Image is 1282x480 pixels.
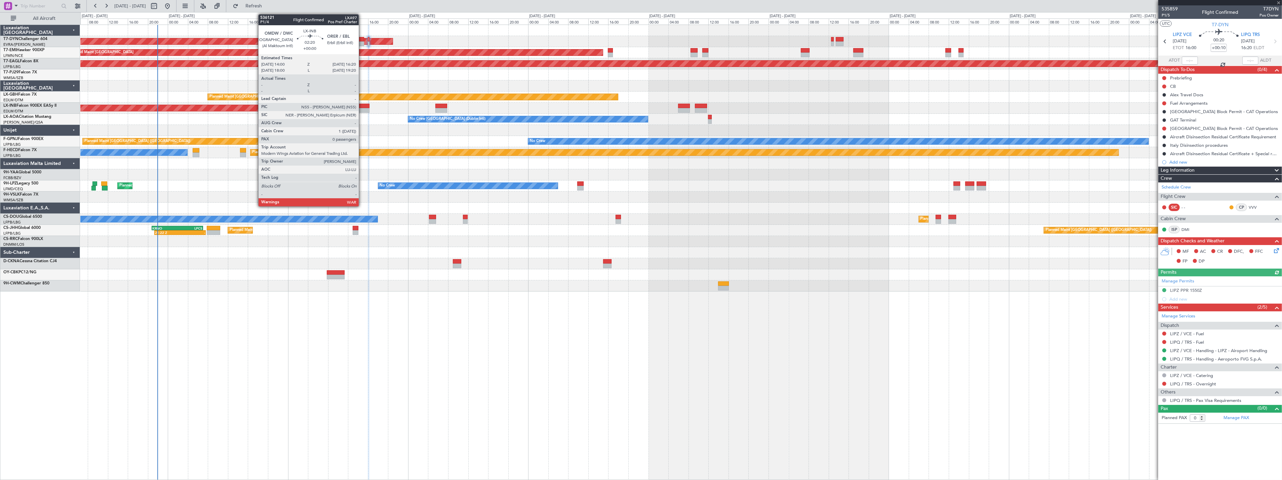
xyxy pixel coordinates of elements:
span: (2/5) [1258,304,1268,311]
span: Dispatch Checks and Weather [1161,237,1225,245]
a: T7-EMIHawker 900XP [3,48,44,52]
div: 12:00 [348,19,368,25]
span: ALDT [1260,57,1271,64]
div: Aircraft Disinsection Residual Certificate Requirement [1170,134,1276,140]
div: 16:00 [248,19,268,25]
div: 08:00 [689,19,709,25]
div: 20:00 [388,19,408,25]
div: Planned Maint Nice ([GEOGRAPHIC_DATA]) [119,181,194,191]
a: LX-GBHFalcon 7X [3,93,37,97]
div: [GEOGRAPHIC_DATA] Block Permit - CAT Operations [1170,126,1278,131]
div: [DATE] - [DATE] [409,13,435,19]
span: T7-DYN [1212,21,1229,28]
span: F-GPNJ [3,137,18,141]
label: Planned PAX [1162,415,1187,421]
input: Trip Number [21,1,59,11]
a: LFMN/NCE [3,53,23,58]
a: LFPB/LBG [3,64,21,69]
div: 04:00 [668,19,689,25]
div: CP [1236,204,1247,211]
span: Dispatch [1161,322,1179,330]
span: Flight Crew [1161,193,1186,201]
a: CS-RRCFalcon 900LX [3,237,43,241]
span: T7-EAGL [3,59,20,63]
a: LFMD/CEQ [3,186,23,192]
a: F-HECDFalcon 7X [3,148,37,152]
div: 08:00 [448,19,468,25]
div: Alex Travel Docs [1170,92,1203,98]
span: 00:20 [1213,37,1224,44]
div: 04:00 [188,19,208,25]
a: 9H-YAAGlobal 5000 [3,170,41,174]
div: 00:00 [889,19,909,25]
div: 04:00 [909,19,929,25]
span: 9H-CWM [3,281,21,285]
div: 00:00 [288,19,308,25]
div: 12:00 [108,19,128,25]
a: F-GPNJFalcon 900EX [3,137,43,141]
div: [DATE] - [DATE] [169,13,195,19]
span: T7DYN [1259,5,1279,12]
span: AC [1200,248,1206,255]
span: DFC, [1234,248,1244,255]
div: [DATE] - [DATE] [770,13,795,19]
div: Planned Maint [GEOGRAPHIC_DATA] ([GEOGRAPHIC_DATA]) [84,136,190,146]
span: CR [1217,248,1223,255]
span: (0/4) [1258,66,1268,73]
a: Manage Services [1162,313,1195,320]
span: Charter [1161,364,1177,371]
div: No Crew [380,181,395,191]
div: 12:00 [588,19,609,25]
a: DNMM/LOS [3,242,24,247]
span: Refresh [240,4,268,8]
div: - [180,231,205,235]
a: WMSA/SZB [3,198,23,203]
div: No Crew [530,136,545,146]
button: Refresh [230,1,270,11]
div: 20:00 [1109,19,1129,25]
div: 00:00 [168,19,188,25]
div: Add new [1169,159,1279,165]
div: CB [1170,83,1176,89]
a: EDLW/DTM [3,109,23,114]
div: Planned Maint [GEOGRAPHIC_DATA] ([GEOGRAPHIC_DATA] Intl) [209,92,322,102]
span: MF [1182,248,1189,255]
span: (0/0) [1258,405,1268,412]
div: 16:00 [488,19,508,25]
span: 9H-YAA [3,170,18,174]
a: [PERSON_NAME]/QSA [3,120,43,125]
div: 16:00 [849,19,869,25]
a: DMI [1181,227,1197,233]
div: Planned Maint [GEOGRAPHIC_DATA] [69,47,133,58]
a: CS-JHHGlobal 6000 [3,226,41,230]
div: 20:00 [748,19,769,25]
a: FCBB/BZV [3,175,21,180]
div: 20:00 [508,19,529,25]
div: [DATE] - [DATE] [82,13,108,19]
div: 00:00 [408,19,428,25]
div: [DATE] - [DATE] [1130,13,1156,19]
span: T7-DYN [3,37,18,41]
div: GAT Terminal [1170,117,1196,123]
span: T7-PJ29 [3,70,18,74]
div: 00:00 [649,19,669,25]
div: [DATE] - [DATE] [650,13,675,19]
a: T7-PJ29Falcon 7X [3,70,37,74]
a: T7-EAGLFalcon 8X [3,59,38,63]
span: ELDT [1253,45,1264,52]
a: WMSA/SZB [3,75,23,80]
div: 08:00 [929,19,949,25]
span: ATOT [1169,57,1180,64]
div: 08:00 [88,19,108,25]
a: LIPZ / VCE - Handling - LIPZ - Airoport Handling [1170,348,1267,353]
div: 00:00 [1129,19,1149,25]
span: Dispatch To-Dos [1161,66,1195,74]
div: 12:00 [1069,19,1089,25]
a: LIPZ / VCE - Fuel [1170,331,1204,337]
a: 9H-CWMChallenger 850 [3,281,49,285]
a: LIPZ / VCE - Catering [1170,373,1213,378]
div: 04:00 [1029,19,1049,25]
div: Planned Maint [GEOGRAPHIC_DATA] ([GEOGRAPHIC_DATA]) [252,147,358,158]
div: [DATE] - [DATE] [529,13,555,19]
span: [DATE] [1241,38,1255,45]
